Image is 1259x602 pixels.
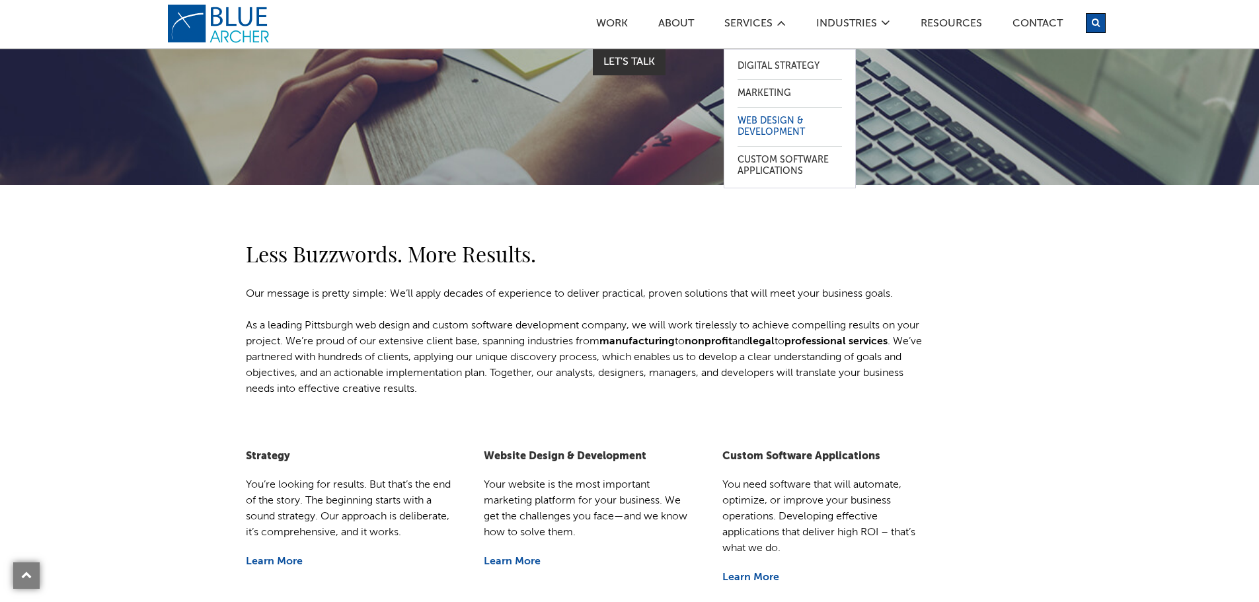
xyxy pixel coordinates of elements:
a: manufacturing [599,336,675,347]
a: Learn More [722,572,779,583]
p: Our message is pretty simple: We’ll apply decades of experience to deliver practical, proven solu... [246,286,933,302]
a: ABOUT [658,19,695,32]
p: As a leading Pittsburgh web design and custom software development company, we will work tireless... [246,318,933,397]
h5: Custom Software Applications [722,450,934,464]
h5: Strategy [246,450,457,464]
h2: Less Buzzwords. More Results. [246,238,933,270]
a: Resources [920,19,983,32]
a: Let's Talk [593,49,666,75]
a: Industries [816,19,878,32]
a: Web Design & Development [738,108,842,146]
a: Digital Strategy [738,53,842,80]
a: Learn More [246,556,303,567]
a: Contact [1012,19,1063,32]
a: legal [749,336,775,347]
a: Learn More [484,556,541,567]
a: nonprofit [685,336,732,347]
a: Custom Software Applications [738,147,842,185]
p: Your website is the most important marketing platform for your business. We get the challenges yo... [484,477,695,541]
a: SERVICES [724,19,773,32]
a: logo [167,4,273,44]
a: Work [595,19,629,32]
p: You’re looking for results. But that’s the end of the story. The beginning starts with a sound st... [246,477,457,541]
a: professional services [784,336,888,347]
a: Marketing [738,80,842,107]
p: You need software that will automate, optimize, or improve your business operations. Developing e... [722,477,934,556]
h5: Website Design & Development [484,450,695,464]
